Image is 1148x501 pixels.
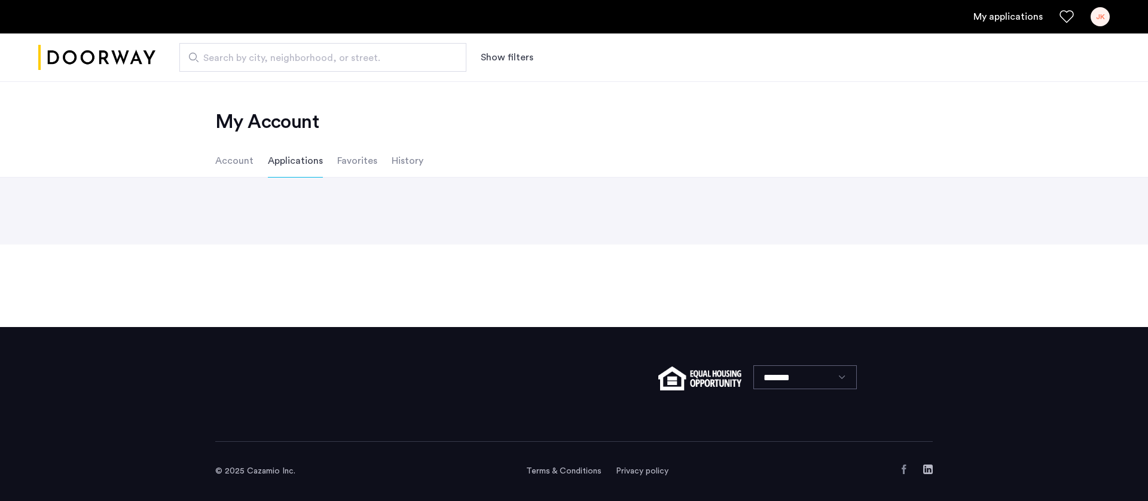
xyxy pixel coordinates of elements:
button: Show or hide filters [481,50,533,65]
a: Cazamio logo [38,35,155,80]
a: LinkedIn [923,465,933,474]
li: Account [215,144,254,178]
span: Search by city, neighborhood, or street. [203,51,433,65]
a: Privacy policy [616,465,668,477]
a: Terms and conditions [526,465,602,477]
img: logo [38,35,155,80]
a: My application [973,10,1043,24]
input: Apartment Search [179,43,466,72]
li: History [392,144,423,178]
span: © 2025 Cazamio Inc. [215,467,295,475]
img: equal-housing.png [658,366,741,390]
a: Favorites [1060,10,1074,24]
h2: My Account [215,110,933,134]
a: Facebook [899,465,909,474]
div: JK [1091,7,1110,26]
li: Applications [268,144,323,178]
li: Favorites [337,144,377,178]
select: Language select [753,365,857,389]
